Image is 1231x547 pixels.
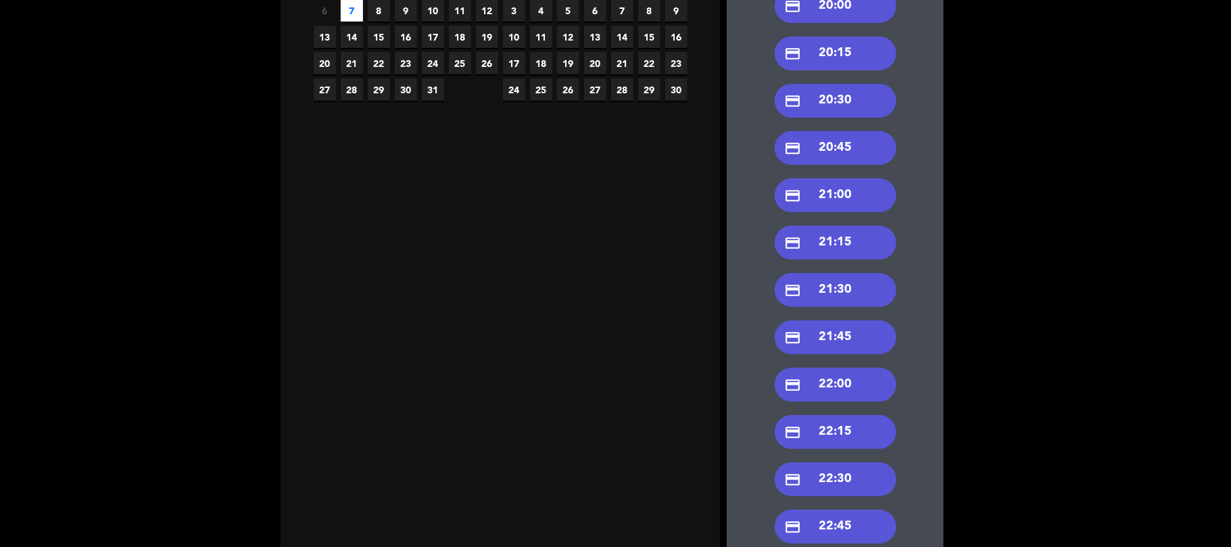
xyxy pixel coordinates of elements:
[530,78,552,101] span: 25
[314,52,336,74] span: 20
[665,78,687,101] span: 30
[395,26,417,48] span: 16
[785,45,802,62] i: credit_card
[584,52,606,74] span: 20
[584,78,606,101] span: 27
[638,52,660,74] span: 22
[785,377,802,394] i: credit_card
[368,52,390,74] span: 22
[775,37,896,70] div: 20:15
[785,471,802,488] i: credit_card
[775,415,896,449] div: 22:15
[775,179,896,212] div: 21:00
[422,78,444,101] span: 31
[341,26,363,48] span: 14
[775,273,896,307] div: 21:30
[530,52,552,74] span: 18
[314,26,336,48] span: 13
[775,462,896,496] div: 22:30
[476,26,498,48] span: 19
[557,26,579,48] span: 12
[775,368,896,402] div: 22:00
[638,78,660,101] span: 29
[785,282,802,299] i: credit_card
[395,78,417,101] span: 30
[611,26,633,48] span: 14
[785,235,802,252] i: credit_card
[557,78,579,101] span: 26
[449,52,471,74] span: 25
[449,26,471,48] span: 18
[775,84,896,118] div: 20:30
[422,26,444,48] span: 17
[422,52,444,74] span: 24
[638,26,660,48] span: 15
[775,510,896,544] div: 22:45
[368,78,390,101] span: 29
[368,26,390,48] span: 15
[476,52,498,74] span: 26
[584,26,606,48] span: 13
[314,78,336,101] span: 27
[503,52,525,74] span: 17
[785,187,802,204] i: credit_card
[611,78,633,101] span: 28
[530,26,552,48] span: 11
[557,52,579,74] span: 19
[665,26,687,48] span: 16
[785,140,802,157] i: credit_card
[785,93,802,110] i: credit_card
[775,131,896,165] div: 20:45
[785,519,802,536] i: credit_card
[503,26,525,48] span: 10
[395,52,417,74] span: 23
[665,52,687,74] span: 23
[341,78,363,101] span: 28
[503,78,525,101] span: 24
[775,320,896,354] div: 21:45
[775,226,896,260] div: 21:15
[611,52,633,74] span: 21
[341,52,363,74] span: 21
[785,424,802,441] i: credit_card
[785,329,802,346] i: credit_card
